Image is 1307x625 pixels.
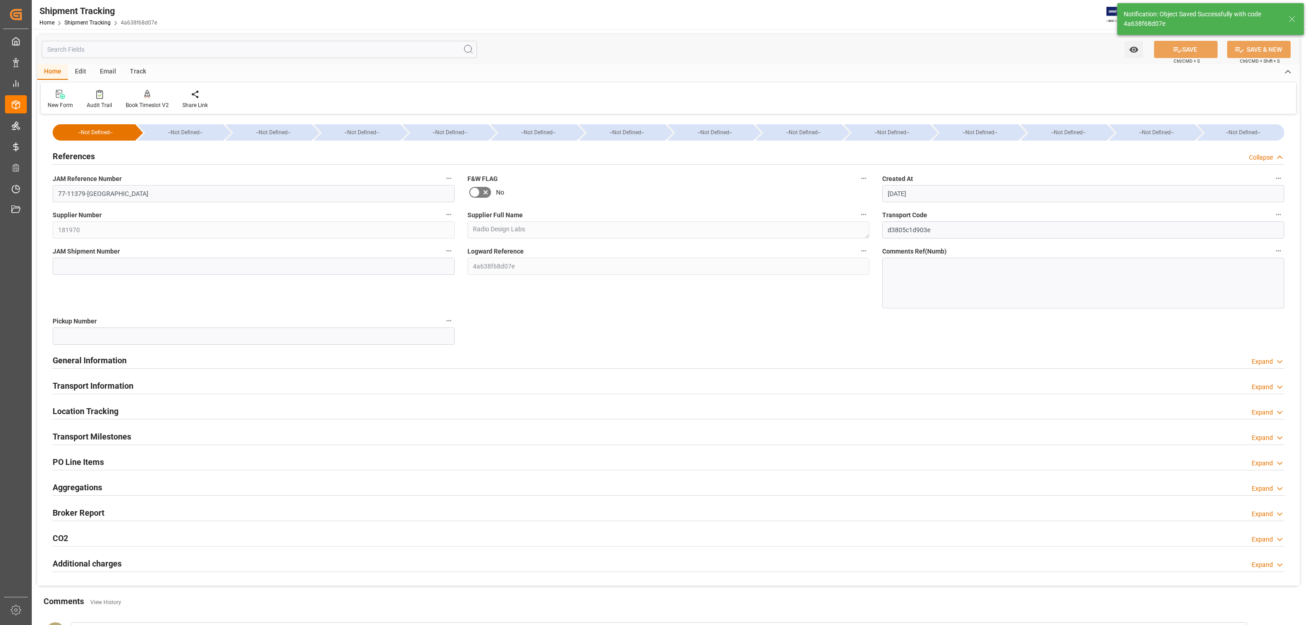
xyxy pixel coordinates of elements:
[1118,124,1195,141] div: --Not Defined--
[53,481,102,493] h2: Aggregations
[68,64,93,80] div: Edit
[323,124,400,141] div: --Not Defined--
[858,245,870,257] button: Logward Reference
[39,20,54,26] a: Home
[42,41,477,58] input: Search Fields
[1252,560,1273,570] div: Expand
[412,124,489,141] div: --Not Defined--
[53,247,120,256] span: JAM Shipment Number
[1252,535,1273,544] div: Expand
[182,101,208,109] div: Share Link
[53,174,122,184] span: JAM Reference Number
[756,124,842,141] div: --Not Defined--
[491,124,577,141] div: --Not Defined--
[443,209,455,220] button: Supplier Number
[403,124,489,141] div: --Not Defined--
[126,101,169,109] div: Book Timeslot V2
[53,456,104,468] h2: PO Line Items
[443,315,455,327] button: Pickup Number
[467,210,523,220] span: Supplier Full Name
[882,210,927,220] span: Transport Code
[677,124,754,141] div: --Not Defined--
[1252,357,1273,366] div: Expand
[496,188,504,197] span: No
[941,124,1018,141] div: --Not Defined--
[1197,124,1284,141] div: --Not Defined--
[1252,433,1273,443] div: Expand
[858,209,870,220] button: Supplier Full Name
[53,210,102,220] span: Supplier Number
[443,172,455,184] button: JAM Reference Number
[1206,124,1280,141] div: --Not Defined--
[765,124,842,141] div: --Not Defined--
[1273,209,1284,220] button: Transport Code
[37,64,68,80] div: Home
[90,599,121,605] a: View History
[314,124,400,141] div: --Not Defined--
[147,124,224,141] div: --Not Defined--
[1154,41,1218,58] button: SAVE
[235,124,312,141] div: --Not Defined--
[1106,7,1138,23] img: Exertis%20JAM%20-%20Email%20Logo.jpg_1722504956.jpg
[39,4,157,18] div: Shipment Tracking
[93,64,123,80] div: Email
[53,557,122,570] h2: Additional charges
[588,124,665,141] div: --Not Defined--
[668,124,754,141] div: --Not Defined--
[1227,41,1291,58] button: SAVE & NEW
[858,172,870,184] button: F&W FLAG
[53,430,131,443] h2: Transport Milestones
[53,507,104,519] h2: Broker Report
[1252,484,1273,493] div: Expand
[62,124,129,141] div: --Not Defined--
[882,174,913,184] span: Created At
[467,247,524,256] span: Logward Reference
[138,124,224,141] div: --Not Defined--
[1273,172,1284,184] button: Created At
[53,354,127,366] h2: General Information
[932,124,1018,141] div: --Not Defined--
[1240,58,1280,64] span: Ctrl/CMD + Shift + S
[48,101,73,109] div: New Form
[53,317,97,326] span: Pickup Number
[500,124,577,141] div: --Not Defined--
[882,185,1284,202] input: DD-MM-YYYY
[1252,382,1273,392] div: Expand
[123,64,153,80] div: Track
[1174,58,1200,64] span: Ctrl/CMD + S
[467,174,498,184] span: F&W FLAG
[882,247,947,256] span: Comments Ref(Numb)
[853,124,930,141] div: --Not Defined--
[1021,124,1107,141] div: --Not Defined--
[1252,459,1273,468] div: Expand
[844,124,930,141] div: --Not Defined--
[53,124,135,141] div: --Not Defined--
[1249,153,1273,162] div: Collapse
[53,532,68,544] h2: CO2
[579,124,665,141] div: --Not Defined--
[53,405,118,417] h2: Location Tracking
[53,380,133,392] h2: Transport Information
[44,595,84,607] h2: Comments
[443,245,455,257] button: JAM Shipment Number
[1109,124,1195,141] div: --Not Defined--
[1252,509,1273,519] div: Expand
[1124,10,1280,29] div: Notification: Object Saved Successfully with code 4a638f68d07e
[1125,41,1143,58] button: open menu
[467,221,870,239] textarea: Radio Design Labs
[226,124,312,141] div: --Not Defined--
[1252,408,1273,417] div: Expand
[87,101,112,109] div: Audit Trail
[53,150,95,162] h2: References
[1030,124,1107,141] div: --Not Defined--
[64,20,111,26] a: Shipment Tracking
[1273,245,1284,257] button: Comments Ref(Numb)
